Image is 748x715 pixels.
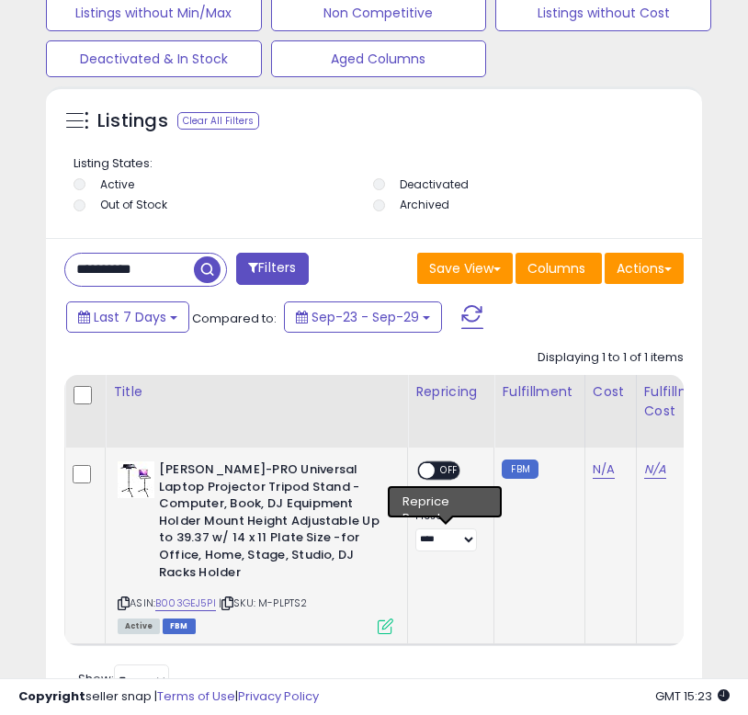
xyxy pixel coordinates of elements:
div: ASIN: [118,461,393,632]
button: Columns [516,253,602,284]
div: Preset: [415,510,480,551]
a: Privacy Policy [238,687,319,705]
button: Filters [236,253,308,285]
small: FBM [502,460,538,479]
a: N/A [644,460,666,479]
a: N/A [593,460,615,479]
a: Terms of Use [157,687,235,705]
div: Title [113,382,400,402]
div: Repricing [415,382,486,402]
div: Displaying 1 to 1 of 1 items [538,349,684,367]
span: Compared to: [192,310,277,327]
label: Active [100,176,134,192]
div: Amazon AI [415,490,480,506]
button: Actions [605,253,684,284]
button: Last 7 Days [66,301,189,333]
span: All listings currently available for purchase on Amazon [118,619,160,634]
strong: Copyright [18,687,85,705]
label: Deactivated [400,176,469,192]
span: | SKU: M-PLPTS2 [219,596,308,610]
span: Sep-23 - Sep-29 [312,308,419,326]
div: Cost [593,382,629,402]
div: Clear All Filters [177,112,259,130]
div: Fulfillment [502,382,576,402]
label: Out of Stock [100,197,167,212]
img: 41UI9UcCXwL._SL40_.jpg [118,461,154,498]
span: 2025-10-7 15:23 GMT [655,687,730,705]
a: B003GEJ5PI [155,596,216,611]
button: Aged Columns [271,40,487,77]
button: Deactivated & In Stock [46,40,262,77]
span: FBM [163,619,196,634]
div: seller snap | | [18,688,319,706]
button: Save View [417,253,513,284]
p: Listing States: [74,155,679,173]
button: Sep-23 - Sep-29 [284,301,442,333]
span: Show: entries [78,670,169,712]
span: Columns [527,259,585,278]
div: Fulfillment Cost [644,382,715,421]
b: [PERSON_NAME]-PRO Universal Laptop Projector Tripod Stand - Computer, Book, DJ Equipment Holder M... [159,461,382,585]
h5: Listings [97,108,168,134]
span: OFF [435,463,464,479]
span: Last 7 Days [94,308,166,326]
label: Archived [400,197,449,212]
